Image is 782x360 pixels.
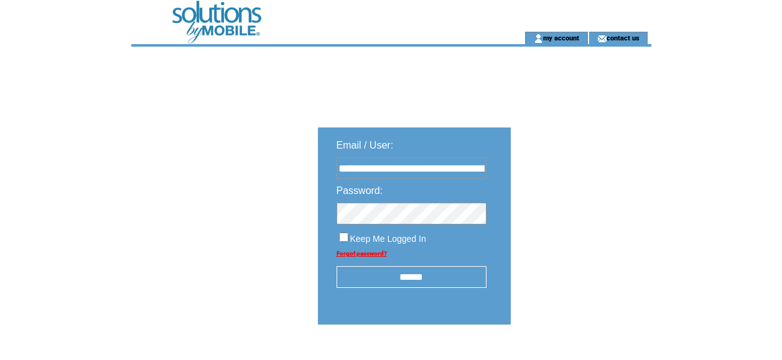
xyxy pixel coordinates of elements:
span: Password: [337,185,383,196]
a: my account [543,34,579,42]
span: Email / User: [337,140,394,150]
a: contact us [607,34,640,42]
img: account_icon.gif [534,34,543,44]
a: Forgot password? [337,250,387,257]
span: Keep Me Logged In [350,234,426,244]
img: contact_us_icon.gif [597,34,607,44]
